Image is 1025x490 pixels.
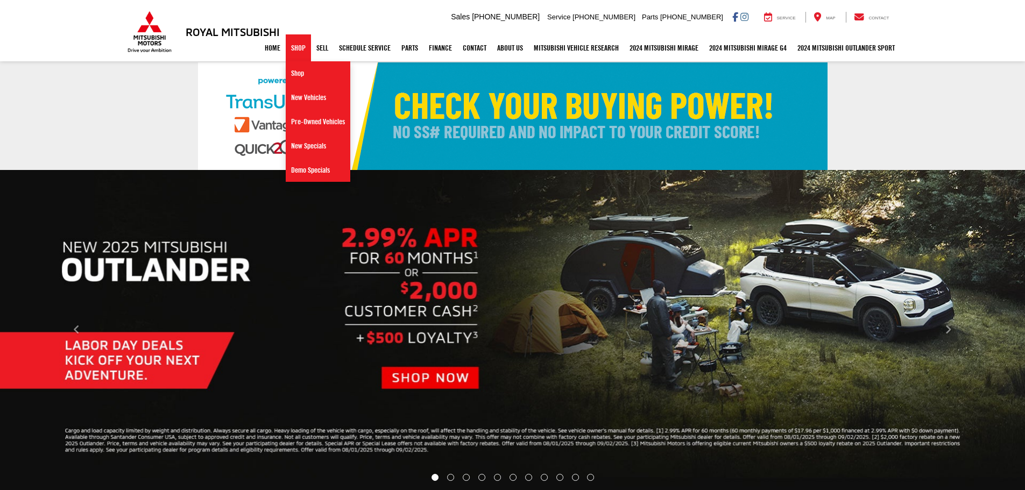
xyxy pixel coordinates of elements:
[286,34,311,61] a: Shop
[198,62,828,170] img: Check Your Buying Power
[556,474,563,481] li: Go to slide number 9.
[572,474,579,481] li: Go to slide number 10.
[451,12,470,21] span: Sales
[525,474,532,481] li: Go to slide number 7.
[311,34,334,61] a: Sell
[587,474,594,481] li: Go to slide number 11.
[286,158,350,182] a: Demo Specials
[494,474,501,481] li: Go to slide number 5.
[478,474,485,481] li: Go to slide number 4.
[871,191,1025,468] button: Click to view next picture.
[286,110,350,134] a: Pre-Owned Vehicles
[740,12,748,21] a: Instagram: Click to visit our Instagram page
[472,12,540,21] span: [PHONE_NUMBER]
[528,34,624,61] a: Mitsubishi Vehicle Research
[286,61,350,86] a: Shop
[868,16,889,20] span: Contact
[704,34,792,61] a: 2024 Mitsubishi Mirage G4
[624,34,704,61] a: 2024 Mitsubishi Mirage
[186,26,280,38] h3: Royal Mitsubishi
[777,16,796,20] span: Service
[396,34,423,61] a: Parts: Opens in a new tab
[792,34,900,61] a: 2024 Mitsubishi Outlander SPORT
[432,474,439,481] li: Go to slide number 1.
[642,13,658,21] span: Parts
[826,16,835,20] span: Map
[756,12,804,23] a: Service
[510,474,517,481] li: Go to slide number 6.
[732,12,738,21] a: Facebook: Click to visit our Facebook page
[259,34,286,61] a: Home
[286,134,350,158] a: New Specials
[805,12,843,23] a: Map
[492,34,528,61] a: About Us
[660,13,723,21] span: [PHONE_NUMBER]
[463,474,470,481] li: Go to slide number 3.
[572,13,635,21] span: [PHONE_NUMBER]
[457,34,492,61] a: Contact
[125,11,174,53] img: Mitsubishi
[447,474,454,481] li: Go to slide number 2.
[846,12,897,23] a: Contact
[547,13,570,21] span: Service
[334,34,396,61] a: Schedule Service: Opens in a new tab
[541,474,548,481] li: Go to slide number 8.
[423,34,457,61] a: Finance
[286,86,350,110] a: New Vehicles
